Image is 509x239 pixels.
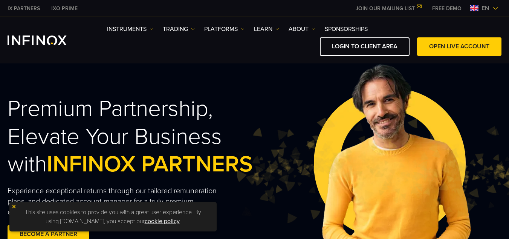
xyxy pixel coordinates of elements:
span: en [478,4,492,13]
a: ABOUT [289,25,315,34]
a: TRADING [163,25,195,34]
a: PLATFORMS [204,25,245,34]
span: INFINOX PARTNERS [47,151,253,178]
a: Instruments [107,25,153,34]
a: SPONSORSHIPS [325,25,368,34]
a: OPEN LIVE ACCOUNT [417,37,501,56]
p: Experience exceptional returns through our tailored remuneration plans, and dedicated account man... [8,186,217,217]
a: LOGIN TO CLIENT AREA [320,37,410,56]
a: JOIN OUR MAILING LIST [350,5,426,12]
a: Learn [254,25,279,34]
p: This site uses cookies to provide you with a great user experience. By using [DOMAIN_NAME], you a... [13,206,213,228]
a: INFINOX [2,5,46,12]
img: yellow close icon [11,204,17,209]
a: INFINOX MENU [426,5,467,12]
a: INFINOX [46,5,83,12]
h2: Premium Partnership, Elevate Your Business with [8,95,269,178]
a: cookie policy [145,217,180,225]
a: INFINOX Logo [8,35,84,45]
